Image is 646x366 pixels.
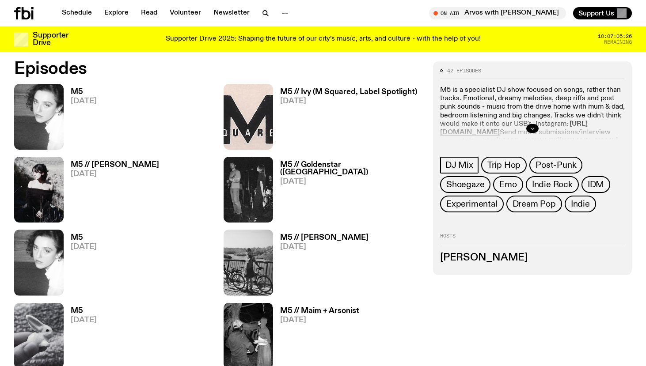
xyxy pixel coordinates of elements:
[280,178,422,185] span: [DATE]
[273,161,422,223] a: M5 // Goldenstar ([GEOGRAPHIC_DATA])[DATE]
[280,317,359,324] span: [DATE]
[440,157,479,174] a: DJ Mix
[588,180,604,189] span: IDM
[64,88,97,150] a: M5[DATE]
[64,161,159,223] a: M5 // [PERSON_NAME][DATE]
[499,180,517,189] span: Emo
[565,196,596,212] a: Indie
[280,98,417,105] span: [DATE]
[536,160,576,170] span: Post-Punk
[71,317,97,324] span: [DATE]
[506,196,562,212] a: Dream Pop
[273,88,417,150] a: M5 // Ivy (M Squared, Label Spotlight)[DATE]
[571,199,590,209] span: Indie
[64,234,97,295] a: M5[DATE]
[71,243,97,251] span: [DATE]
[71,234,97,241] h3: M5
[14,230,64,295] img: A black and white photo of Lilly wearing a white blouse and looking up at the camera.
[447,68,481,73] span: 42 episodes
[446,199,498,209] span: Experimental
[33,32,68,47] h3: Supporter Drive
[532,180,573,189] span: Indie Rock
[440,234,625,244] h2: Hosts
[71,88,97,96] h3: M5
[280,161,422,176] h3: M5 // Goldenstar ([GEOGRAPHIC_DATA])
[273,234,369,295] a: M5 // [PERSON_NAME][DATE]
[136,7,163,19] a: Read
[57,7,97,19] a: Schedule
[578,9,614,17] span: Support Us
[99,7,134,19] a: Explore
[164,7,206,19] a: Volunteer
[280,243,369,251] span: [DATE]
[440,176,490,193] a: Shoegaze
[487,160,521,170] span: Trip Hop
[513,199,556,209] span: Dream Pop
[446,180,484,189] span: Shoegaze
[440,196,504,212] a: Experimental
[71,161,159,169] h3: M5 // [PERSON_NAME]
[208,7,255,19] a: Newsletter
[14,84,64,150] img: A black and white photo of Lilly wearing a white blouse and looking up at the camera.
[529,157,582,174] a: Post-Punk
[604,40,632,45] span: Remaining
[280,234,369,241] h3: M5 // [PERSON_NAME]
[526,176,579,193] a: Indie Rock
[166,35,481,43] p: Supporter Drive 2025: Shaping the future of our city’s music, arts, and culture - with the help o...
[440,86,625,154] p: M5 is a specialist DJ show focused on songs, rather than tracks. Emotional, dreamy melodies, deep...
[493,176,523,193] a: Emo
[581,176,610,193] a: IDM
[71,307,97,315] h3: M5
[573,7,632,19] button: Support Us
[71,98,97,105] span: [DATE]
[481,157,527,174] a: Trip Hop
[445,160,473,170] span: DJ Mix
[280,88,417,96] h3: M5 // Ivy (M Squared, Label Spotlight)
[71,170,159,178] span: [DATE]
[429,7,566,19] button: On AirArvos with [PERSON_NAME]
[280,307,359,315] h3: M5 // Maim + Arsonist
[598,34,632,39] span: 10:07:05:26
[14,61,422,77] h2: Episodes
[440,253,625,263] h3: [PERSON_NAME]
